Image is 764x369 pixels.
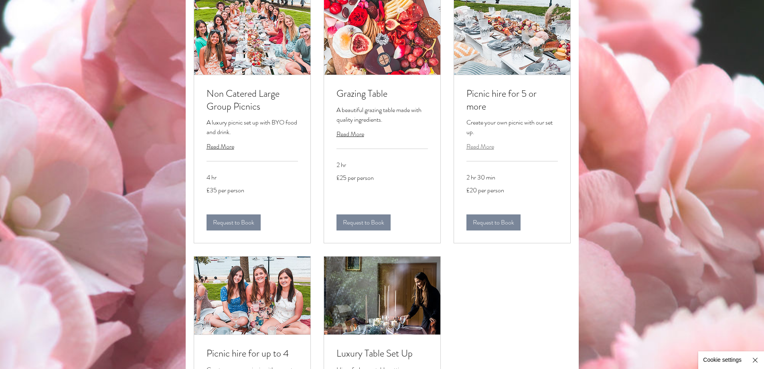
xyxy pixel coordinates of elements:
span: Request to Book [343,219,384,226]
button: Cookie settings [698,351,746,369]
iframe: Wix Chat [672,334,764,369]
a: Grazing Table [336,88,428,100]
p: 4 hr [207,171,298,184]
span: Read More [207,142,234,151]
span: Request to Book [473,219,514,226]
a: Request to Book [336,214,391,230]
a: Read More [207,142,298,151]
p: A beautiful grazing table made with quality ingredients. [336,105,428,124]
p: Create your own picnic with our set up. [466,118,558,137]
a: Read More [336,129,428,139]
a: Luxury Table Set Up [336,347,428,360]
p: £35 per person [207,184,298,197]
a: Non Catered Large Group Picnics [207,88,298,113]
span: Read More [466,142,494,151]
a: Picnic hire for up to 4 [207,347,298,360]
div: Site Cookies [698,351,764,369]
a: Request to Book [207,214,261,230]
p: 2 hr [336,159,428,171]
a: Request to Book [466,214,521,230]
a: Picnic hire for 5 or more [466,88,558,113]
p: Cookie settings [703,356,742,364]
span: Request to Book [213,219,254,226]
p: £20 per person [466,184,558,197]
p: £25 per person [336,171,428,184]
p: 2 hr 30 min [466,171,558,184]
p: A luxury picnic set up with BYO food and drink. [207,118,298,137]
img: Hide Cookie Settings [750,355,760,365]
span: Read More [336,129,364,139]
button: Hide Cookie Settings [746,351,764,369]
a: Read More [466,142,558,151]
